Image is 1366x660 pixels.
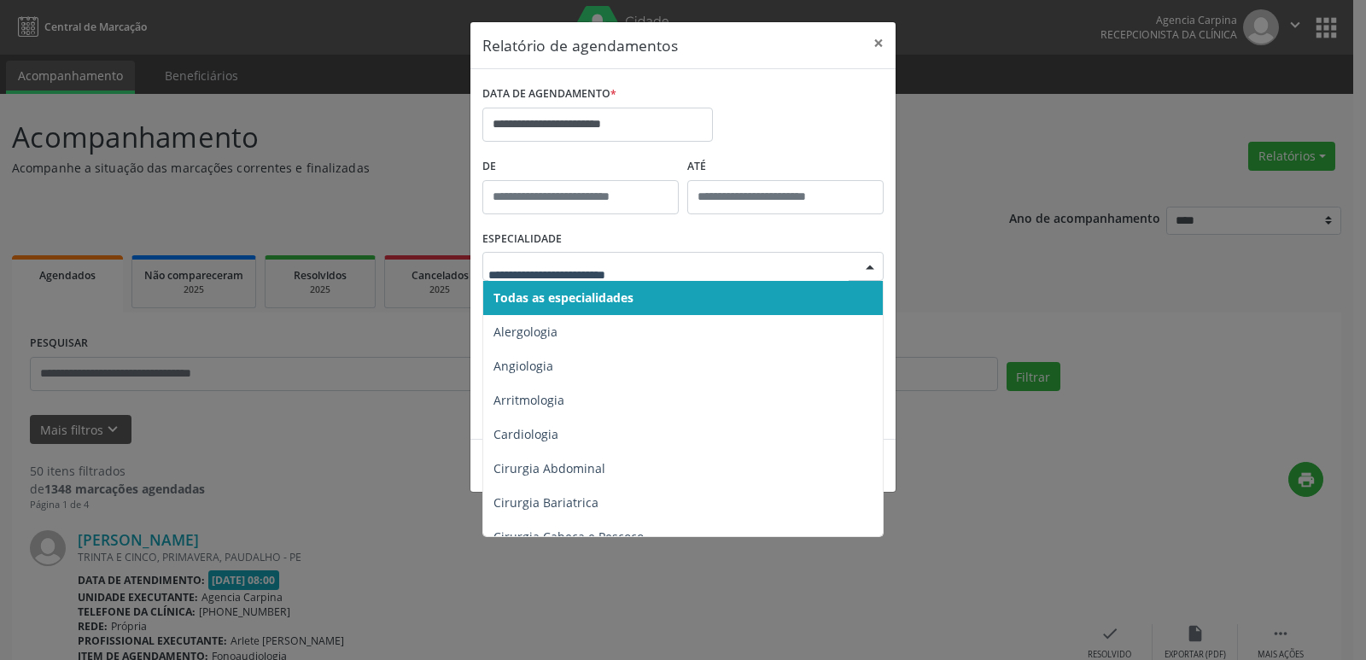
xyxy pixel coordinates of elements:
[687,154,884,180] label: ATÉ
[493,324,557,340] span: Alergologia
[493,392,564,408] span: Arritmologia
[482,226,562,253] label: ESPECIALIDADE
[861,22,896,64] button: Close
[493,529,644,545] span: Cirurgia Cabeça e Pescoço
[493,289,633,306] span: Todas as especialidades
[482,81,616,108] label: DATA DE AGENDAMENTO
[493,358,553,374] span: Angiologia
[482,34,678,56] h5: Relatório de agendamentos
[493,494,598,511] span: Cirurgia Bariatrica
[482,154,679,180] label: De
[493,426,558,442] span: Cardiologia
[493,460,605,476] span: Cirurgia Abdominal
